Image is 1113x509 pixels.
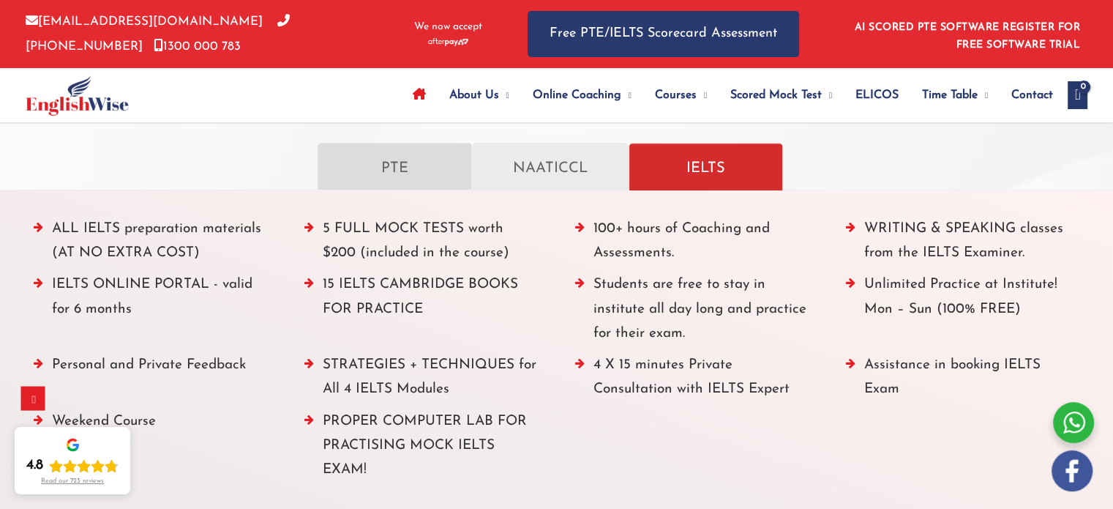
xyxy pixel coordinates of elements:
[575,217,809,273] li: 100+ hours of Coaching and Assessments.
[855,70,899,121] span: ELICOS
[978,70,988,121] span: Menu Toggle
[154,40,241,53] a: 1300 000 783
[922,70,978,121] span: Time Table
[1068,81,1087,109] a: View Shopping Cart, empty
[621,70,632,121] span: Menu Toggle
[730,70,822,121] span: Scored Mock Test
[428,38,468,46] img: Afterpay-Logo
[1011,70,1053,121] span: Contact
[643,70,719,121] a: CoursesMenu Toggle
[846,10,1087,58] aside: Header Widget 1
[449,70,499,121] span: About Us
[401,70,1054,121] nav: Site Navigation: Main Menu
[822,70,832,121] span: Menu Toggle
[499,70,509,121] span: Menu Toggle
[488,154,612,179] p: NAATICCL
[910,70,1000,121] a: Time TableMenu Toggle
[304,217,539,273] li: 5 FULL MOCK TESTS worth $200 (included in the course)
[34,272,268,353] li: IELTS ONLINE PORTAL - valid for 6 months
[438,70,521,121] a: About UsMenu Toggle
[26,75,129,116] img: cropped-ew-logo
[333,154,457,179] p: PTE
[575,353,809,409] li: 4 X 15 minutes Private Consultation with IELTS Expert
[575,272,809,353] li: Students are free to stay in institute all day long and practice for their exam.
[304,272,539,353] li: 15 IELTS CAMBRIDGE BOOKS FOR PRACTICE
[655,70,697,121] span: Courses
[34,217,268,273] li: ALL IELTS preparation materials (AT NO EXTRA COST)
[844,70,910,121] a: ELICOS
[845,217,1079,273] li: WRITING & SPEAKING classes from the IELTS Examiner.
[697,70,707,121] span: Menu Toggle
[1000,70,1053,121] a: Contact
[845,353,1079,409] li: Assistance in booking IELTS Exam
[41,478,104,486] div: Read our 723 reviews
[1052,450,1093,491] img: white-facebook.png
[414,20,482,34] span: We now accept
[34,409,268,490] li: Weekend Course
[26,457,43,475] div: 4.8
[644,154,768,179] p: IELTS
[26,15,290,52] a: [PHONE_NUMBER]
[521,70,643,121] a: Online CoachingMenu Toggle
[528,11,799,57] a: Free PTE/IELTS Scorecard Assessment
[304,353,539,409] li: STRATEGIES + TECHNIQUES for All 4 IELTS Modules
[845,272,1079,353] li: Unlimited Practice at Institute! Mon – Sun (100% FREE)
[34,353,268,409] li: Personal and Private Feedback
[26,15,263,28] a: [EMAIL_ADDRESS][DOMAIN_NAME]
[719,70,844,121] a: Scored Mock TestMenu Toggle
[304,409,539,490] li: PROPER COMPUTER LAB FOR PRACTISING MOCK IELTS EXAM!
[855,22,1081,51] a: AI SCORED PTE SOFTWARE REGISTER FOR FREE SOFTWARE TRIAL
[26,457,119,475] div: Rating: 4.8 out of 5
[533,70,621,121] span: Online Coaching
